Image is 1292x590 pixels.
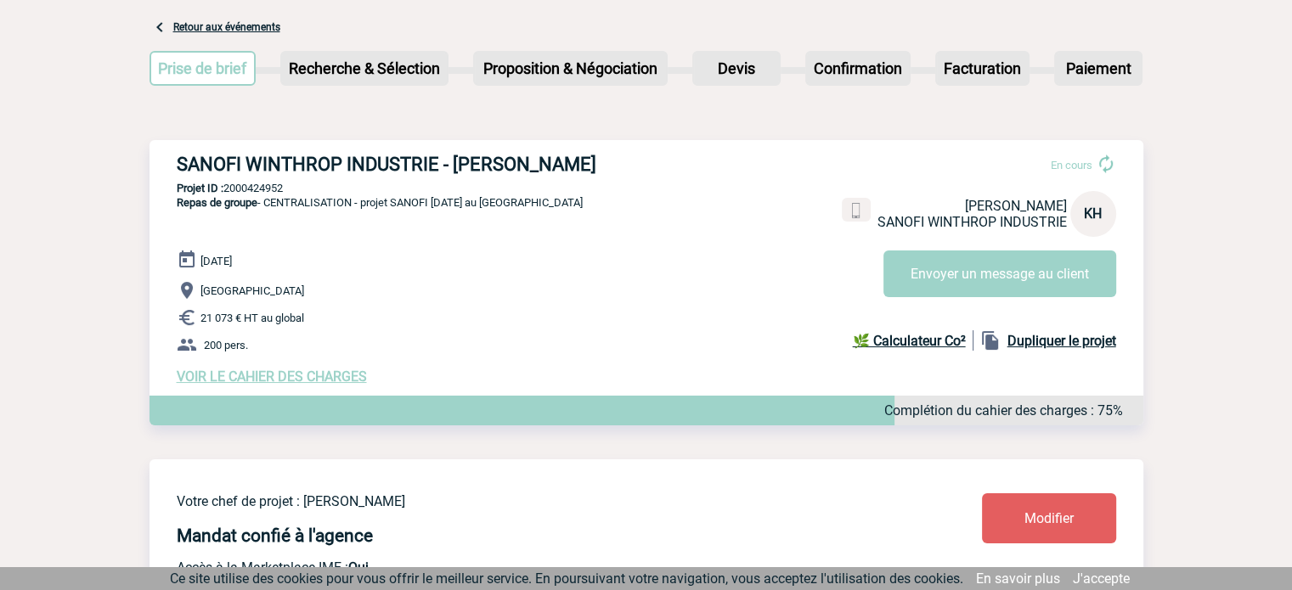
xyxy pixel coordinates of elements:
[937,53,1028,84] p: Facturation
[475,53,666,84] p: Proposition & Négociation
[1024,510,1074,526] span: Modifier
[177,182,223,194] b: Projet ID :
[177,154,686,175] h3: SANOFI WINTHROP INDUSTRIE - [PERSON_NAME]
[1056,53,1141,84] p: Paiement
[204,339,248,351] span: 200 pers.
[177,559,882,576] p: Accès à la Marketplace IME :
[348,559,369,576] b: Oui
[150,182,1143,194] p: 2000424952
[1007,333,1116,349] b: Dupliquer le projet
[177,196,257,209] span: Repas de groupe
[1084,205,1102,222] span: KH
[200,255,232,267] span: [DATE]
[282,53,447,84] p: Recherche & Sélection
[877,214,1067,230] span: SANOFI WINTHROP INDUSTRIE
[976,570,1060,587] a: En savoir plus
[1073,570,1130,587] a: J'accepte
[200,284,304,297] span: [GEOGRAPHIC_DATA]
[177,525,373,546] h4: Mandat confié à l'agence
[1051,159,1092,171] span: En cours
[177,196,583,209] span: - CENTRALISATION - projet SANOFI [DATE] au [GEOGRAPHIC_DATA]
[853,330,973,351] a: 🌿 Calculateur Co²
[980,330,1001,351] img: file_copy-black-24dp.png
[177,493,882,509] p: Votre chef de projet : [PERSON_NAME]
[853,333,966,349] b: 🌿 Calculateur Co²
[883,250,1116,297] button: Envoyer un message au client
[151,53,255,84] p: Prise de brief
[200,312,304,324] span: 21 073 € HT au global
[965,198,1067,214] span: [PERSON_NAME]
[173,21,280,33] a: Retour aux événements
[849,203,864,218] img: portable.png
[694,53,779,84] p: Devis
[807,53,909,84] p: Confirmation
[170,570,963,587] span: Ce site utilise des cookies pour vous offrir le meilleur service. En poursuivant votre navigation...
[177,368,367,385] a: VOIR LE CAHIER DES CHARGES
